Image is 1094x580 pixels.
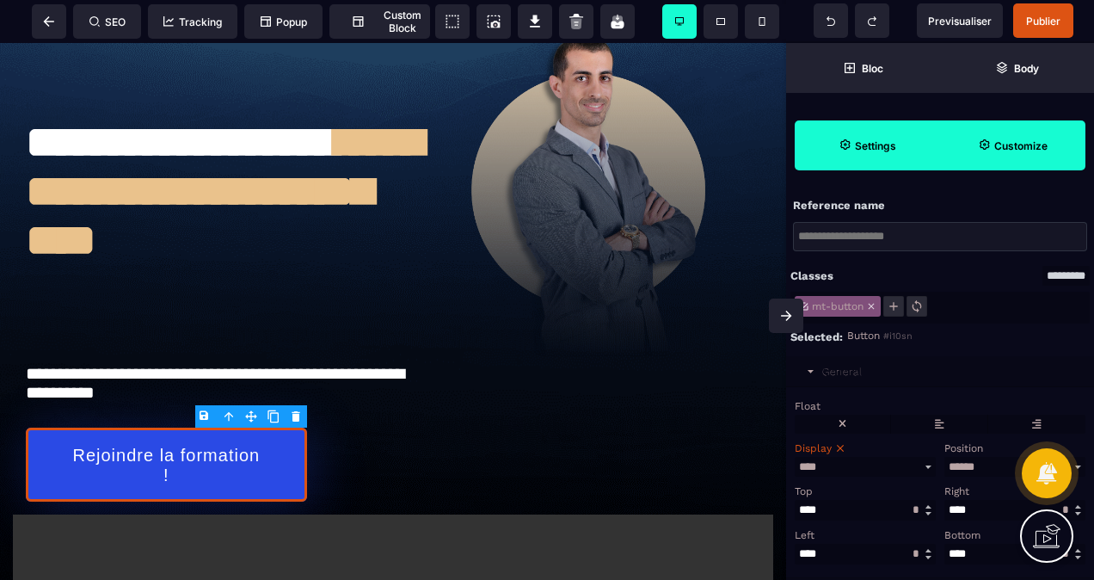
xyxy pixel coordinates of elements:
[26,385,307,459] button: Rejoindre la formation !
[89,15,126,28] span: SEO
[809,300,866,312] span: mt-button
[944,529,980,541] span: Bottom
[847,330,880,342] span: Button
[855,139,896,152] strong: Settings
[940,43,1094,93] span: Open Layer Manager
[476,4,511,39] span: Screenshot
[261,15,307,28] span: Popup
[1014,62,1039,75] strong: Body
[338,9,421,34] span: Custom Block
[944,442,983,454] span: Position
[790,268,833,284] div: Classes
[786,43,940,93] span: Open Blocks
[163,15,222,28] span: Tracking
[1026,15,1060,28] span: Publier
[822,366,863,378] div: General
[793,198,885,213] p: Reference name
[795,442,832,454] span: Display
[994,139,1048,152] strong: Customize
[940,120,1085,170] span: Open Style Manager
[790,330,847,345] div: Selected:
[883,330,913,342] span: #i10sn
[795,400,820,412] span: Float
[928,15,992,28] span: Previsualiser
[795,485,813,497] span: Top
[862,62,883,75] strong: Bloc
[944,485,969,497] span: Right
[795,529,814,541] span: Left
[795,120,940,170] span: Settings
[435,4,470,39] span: View components
[917,3,1003,38] span: Preview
